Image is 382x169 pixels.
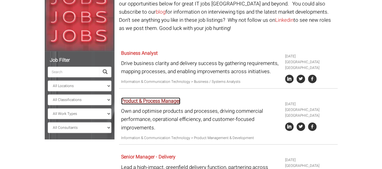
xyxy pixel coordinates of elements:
p: Information & Communication Technology > Business / Systems Analysts [121,79,281,85]
p: Drive business clarity and delivery success by gathering requirements, mapping processes, and ena... [121,59,281,76]
a: Product & Process Manager [121,97,180,105]
li: [GEOGRAPHIC_DATA] [GEOGRAPHIC_DATA] [285,59,335,71]
li: [DATE] [285,101,335,107]
a: blog [156,8,165,16]
a: Linkedin [275,16,294,24]
p: Information & Communication Technology > Product Management & Development [121,135,281,141]
a: Senior Manager - Delivery [121,153,175,161]
input: Search [48,67,99,77]
li: [DATE] [285,157,335,163]
h5: Job Filter [48,58,111,63]
a: Business Analyst [121,50,158,57]
li: [GEOGRAPHIC_DATA] [GEOGRAPHIC_DATA] [285,107,335,119]
li: [DATE] [285,54,335,59]
p: Own and optimise products and processes, driving commercial performance, operational efficiency, ... [121,107,281,132]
